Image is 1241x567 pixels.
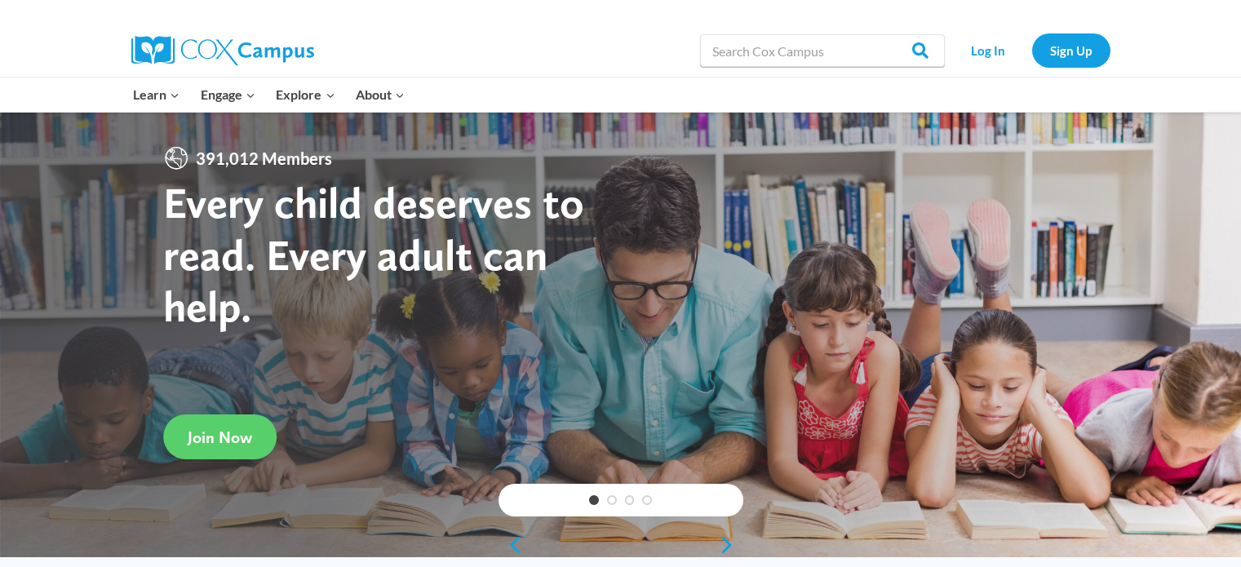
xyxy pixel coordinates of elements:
img: Cox Campus [131,36,314,65]
span: About [356,84,405,105]
span: Join Now [188,427,252,447]
span: Explore [276,84,335,105]
a: next [719,535,743,555]
a: previous [499,535,523,555]
a: 1 [589,495,599,505]
nav: Primary Navigation [123,78,415,112]
span: Learn [133,84,180,105]
a: 4 [642,495,652,505]
a: 3 [625,495,635,505]
span: 391,012 Members [189,145,339,171]
a: Join Now [163,414,277,459]
strong: Every child deserves to read. Every adult can help. [163,176,584,332]
a: Log In [953,33,1024,67]
span: Engage [201,84,255,105]
a: Sign Up [1032,33,1110,67]
nav: Secondary Navigation [953,33,1110,67]
a: 2 [607,495,617,505]
input: Search Cox Campus [700,34,945,67]
div: content slider buttons [499,529,743,561]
